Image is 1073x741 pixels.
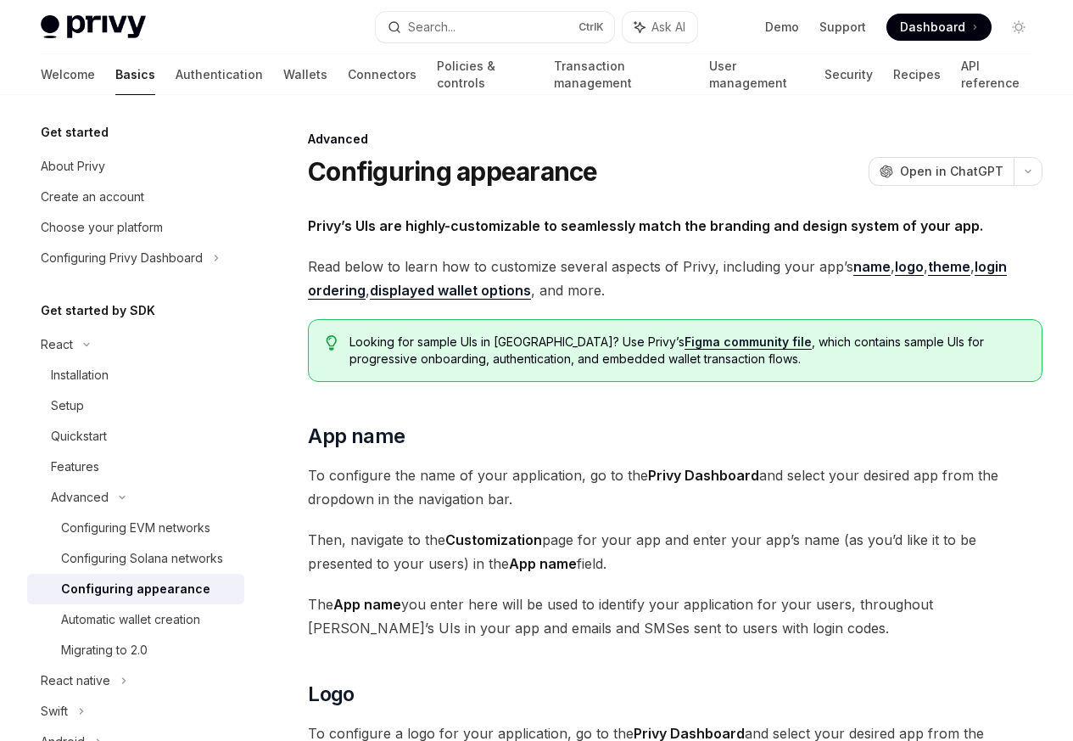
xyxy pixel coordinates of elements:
button: Open in ChatGPT [869,157,1014,186]
a: Support [819,19,866,36]
a: Quickstart [27,421,244,452]
span: To configure the name of your application, go to the and select your desired app from the dropdow... [308,463,1042,511]
a: About Privy [27,151,244,182]
svg: Tip [326,335,338,351]
span: Open in ChatGPT [900,163,1003,180]
div: Create an account [41,187,144,207]
img: light logo [41,15,146,39]
span: The you enter here will be used to identify your application for your users, throughout [PERSON_N... [308,592,1042,640]
a: Demo [765,19,799,36]
a: theme [928,258,970,276]
a: Dashboard [886,14,992,41]
a: Setup [27,390,244,421]
span: App name [308,423,405,450]
div: Advanced [51,487,109,508]
div: React native [41,671,110,691]
div: Migrating to 2.0 [61,640,148,660]
a: Connectors [348,54,416,95]
a: Features [27,452,244,482]
a: Migrating to 2.0 [27,635,244,665]
strong: Privy Dashboard [648,467,759,484]
div: Features [51,457,99,477]
div: Swift [41,701,68,721]
strong: Privy’s UIs are highly-customizable to seamlessly match the branding and design system of your app. [308,217,983,234]
a: Choose your platform [27,212,244,243]
a: Transaction management [554,54,688,95]
a: Basics [115,54,155,95]
a: Configuring Solana networks [27,543,244,574]
span: Then, navigate to the page for your app and enter your app’s name (as you’d like it to be present... [308,528,1042,575]
span: Read below to learn how to customize several aspects of Privy, including your app’s , , , , , and... [308,255,1042,302]
span: Dashboard [900,19,965,36]
a: User management [709,54,805,95]
a: Installation [27,360,244,390]
a: Policies & controls [437,54,534,95]
div: Installation [51,365,109,385]
a: Figma community file [685,334,812,350]
a: logo [895,258,924,276]
button: Toggle dark mode [1005,14,1032,41]
strong: App name [509,555,577,572]
a: API reference [961,54,1032,95]
a: Welcome [41,54,95,95]
a: name [853,258,891,276]
div: Automatic wallet creation [61,609,200,630]
div: Quickstart [51,426,107,446]
a: Create an account [27,182,244,212]
div: Configuring EVM networks [61,518,210,538]
h1: Configuring appearance [308,156,598,187]
div: Configuring appearance [61,579,210,599]
a: Wallets [283,54,327,95]
span: Looking for sample UIs in [GEOGRAPHIC_DATA]? Use Privy’s , which contains sample UIs for progress... [349,334,1025,368]
span: Logo [308,681,355,708]
div: Configuring Privy Dashboard [41,248,203,268]
div: Advanced [308,131,1042,148]
span: Ctrl K [578,20,604,34]
a: displayed wallet options [370,282,531,300]
div: Search... [408,17,455,37]
a: Configuring EVM networks [27,513,244,543]
strong: App name [333,596,401,613]
div: About Privy [41,156,105,177]
h5: Get started by SDK [41,300,155,321]
div: Setup [51,396,84,416]
strong: Customization [445,531,542,548]
button: Search...CtrlK [376,12,614,42]
span: Ask AI [651,19,685,36]
a: Recipes [893,54,941,95]
button: Ask AI [623,12,697,42]
h5: Get started [41,122,109,143]
a: Configuring appearance [27,574,244,604]
a: Authentication [176,54,263,95]
div: Choose your platform [41,217,163,238]
a: Security [824,54,873,95]
div: Configuring Solana networks [61,548,223,569]
div: React [41,334,73,355]
a: Automatic wallet creation [27,604,244,635]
